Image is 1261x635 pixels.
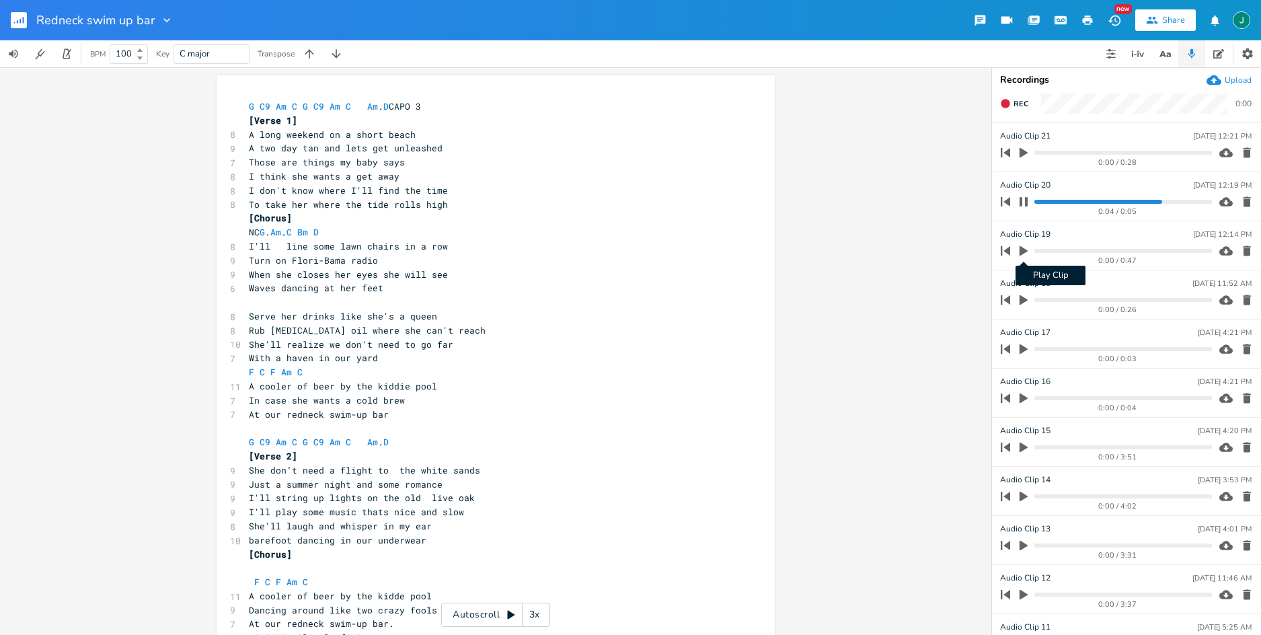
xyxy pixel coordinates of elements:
[260,100,270,112] span: C9
[36,14,155,26] span: Redneck swim up bar
[1135,9,1196,31] button: Share
[995,93,1034,114] button: Rec
[270,226,281,238] span: Am
[523,603,547,627] div: 3x
[1233,11,1250,29] img: Jim Rudolf
[313,100,324,112] span: C9
[1024,601,1212,608] div: 0:00 / 3:37
[260,436,270,448] span: C9
[249,548,292,560] span: [Chorus]
[249,590,432,602] span: A cooler of beer by the kidde pool
[1014,99,1028,109] span: Rec
[249,352,378,364] span: With a haven in our yard
[249,282,383,294] span: Waves dancing at her feet
[303,436,308,448] span: G
[1198,476,1252,484] div: [DATE] 3:53 PM
[1024,159,1212,166] div: 0:00 / 0:28
[180,48,210,60] span: C major
[286,576,297,588] span: Am
[1198,378,1252,385] div: [DATE] 4:21 PM
[1000,474,1050,486] span: Audio Clip 14
[249,604,437,616] span: Dancing around like two crazy fools
[90,50,106,58] div: BPM
[1000,75,1253,85] div: Recordings
[1000,130,1050,143] span: Audio Clip 21
[249,618,394,630] span: At our redneck swim-up bar.
[249,170,399,182] span: I think she wants a get away
[286,226,292,238] span: C
[249,450,297,462] span: [Verse 2]
[367,100,378,112] span: Am
[1192,574,1252,582] div: [DATE] 11:46 AM
[249,142,443,154] span: A two day tan and lets get unleashed
[346,436,351,448] span: C
[1198,329,1252,336] div: [DATE] 4:21 PM
[297,366,303,378] span: C
[1000,375,1050,388] span: Audio Clip 16
[249,520,432,532] span: She’ll laugh and whisper in my ear
[249,156,405,168] span: Those are things my baby says
[249,114,297,126] span: [Verse 1]
[313,226,319,238] span: D
[330,100,340,112] span: Am
[1024,404,1212,412] div: 0:00 / 0:04
[1197,624,1252,631] div: [DATE] 5:25 AM
[249,226,324,238] span: NC . .
[249,268,448,281] span: When she closes her eyes she will see
[303,100,308,112] span: G
[367,436,378,448] span: Am
[1024,208,1212,215] div: 0:04 / 0:05
[1207,73,1252,87] button: Upload
[276,576,281,588] span: F
[292,100,297,112] span: C
[1000,621,1050,634] span: Audio Clip 11
[1000,572,1050,585] span: Audio Clip 12
[1114,4,1132,14] div: New
[1198,525,1252,533] div: [DATE] 4:01 PM
[249,436,254,448] span: G
[1024,257,1212,264] div: 0:00 / 0:47
[249,464,480,476] span: She don’t need a flight to the white sands
[249,338,453,350] span: She'll realize we don't need to go far
[1101,8,1128,32] button: New
[441,603,550,627] div: Autoscroll
[249,492,475,504] span: I'll string up lights on the old live oak
[313,436,324,448] span: C9
[303,576,308,588] span: C
[330,436,340,448] span: Am
[249,380,437,392] span: A cooler of beer by the kiddie pool
[1000,326,1050,339] span: Audio Clip 17
[249,198,448,211] span: To take her where the tide rolls high
[1000,277,1050,290] span: Audio Clip 18
[249,534,426,546] span: barefoot dancing in our underwear
[346,100,351,112] span: C
[1235,100,1252,108] div: 0:00
[258,50,295,58] div: Transpose
[270,366,276,378] span: F
[260,226,265,238] span: G
[1015,240,1032,262] button: Play Clip
[1000,424,1050,437] span: Audio Clip 15
[276,100,286,112] span: Am
[249,506,464,518] span: I'll play some music thats nice and slow
[254,576,260,588] span: F
[1193,231,1252,238] div: [DATE] 12:14 PM
[249,100,421,112] span: . CAPO 3
[1193,133,1252,140] div: [DATE] 12:21 PM
[281,366,292,378] span: Am
[383,100,389,112] span: D
[1193,182,1252,189] div: [DATE] 12:19 PM
[1162,14,1185,26] div: Share
[1024,502,1212,510] div: 0:00 / 4:02
[249,366,254,378] span: F
[1024,306,1212,313] div: 0:00 / 0:26
[1225,75,1252,85] div: Upload
[1000,523,1050,535] span: Audio Clip 13
[1024,453,1212,461] div: 0:00 / 3:51
[260,366,265,378] span: C
[249,436,389,448] span: .
[265,576,270,588] span: C
[1024,355,1212,363] div: 0:00 / 0:03
[249,100,254,112] span: G
[249,184,448,196] span: I don't know where I'll find the time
